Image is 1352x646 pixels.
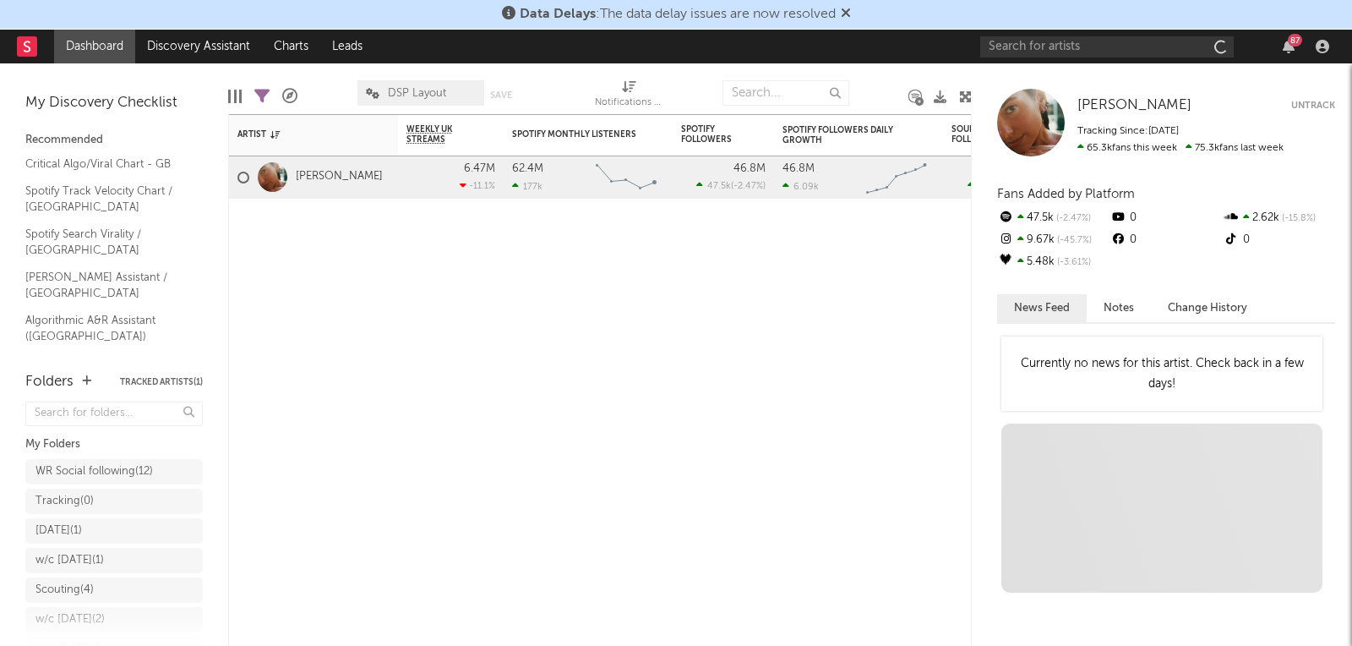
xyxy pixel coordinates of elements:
button: News Feed [997,294,1087,322]
a: w/c [DATE](2) [25,607,203,632]
div: Spotify Monthly Listeners [512,129,639,140]
span: 47.5k [707,182,731,191]
div: 6.09k [782,181,819,192]
div: 0 [1109,207,1222,229]
a: Algorithmic A&R Assistant ([GEOGRAPHIC_DATA]) [25,311,186,346]
a: Spotify Search Virality / [GEOGRAPHIC_DATA] [25,225,186,260]
input: Search for artists [980,36,1234,57]
input: Search... [722,80,849,106]
div: w/c [DATE] ( 2 ) [35,610,105,630]
div: SoundCloud Followers [951,124,1011,145]
a: Dashboard [54,30,135,63]
a: [PERSON_NAME] [296,170,383,184]
a: Discovery Assistant [135,30,262,63]
div: Filters(1 of 1) [254,72,270,121]
span: -2.47 % [1054,214,1091,223]
div: 0 [1223,229,1335,251]
div: Tracking ( 0 ) [35,491,94,512]
div: Spotify Followers [681,124,740,145]
a: w/c [DATE](1) [25,548,203,573]
div: -11.1 % [460,180,495,191]
button: Save [490,90,512,100]
div: w/c [DATE] ( 1 ) [35,550,104,571]
button: Change History [1151,294,1264,322]
span: Data Delays [520,8,596,21]
span: Tracking Since: [DATE] [1077,126,1179,136]
div: Folders [25,372,74,392]
div: [DATE] ( 1 ) [35,521,82,541]
span: Weekly UK Streams [406,124,470,145]
div: Artist [237,129,364,140]
input: Search for folders... [25,402,203,426]
div: 0 [1109,229,1222,251]
button: Notes [1087,294,1151,322]
div: Recommended [25,130,203,151]
a: [PERSON_NAME] [1077,97,1191,114]
svg: Chart title [588,156,664,199]
button: Tracked Artists(1) [120,378,203,386]
div: My Discovery Checklist [25,93,203,113]
span: Dismiss [841,8,851,21]
span: [PERSON_NAME] [1077,98,1191,112]
div: 62.4M [512,163,543,174]
button: 87 [1283,40,1295,53]
span: 65.3k fans this week [1077,143,1177,153]
div: 177k [512,181,542,192]
div: WR Social following ( 12 ) [35,462,153,482]
a: Critical Algo/Viral Chart - GB [25,155,186,173]
a: Leads [320,30,374,63]
a: WR Social following(12) [25,459,203,484]
button: Untrack [1291,97,1335,114]
a: Tracking(0) [25,489,203,514]
div: Scouting ( 4 ) [35,580,94,600]
div: 46.8M [782,163,815,174]
div: Notifications (Artist) [595,93,662,113]
div: 2.62k [1223,207,1335,229]
a: Scouting(4) [25,578,203,603]
div: Spotify Followers Daily Growth [782,125,909,145]
span: Fans Added by Platform [997,188,1135,200]
div: Edit Columns [228,72,242,121]
div: ( ) [696,180,766,191]
div: 9.67k [997,229,1109,251]
div: 6.47M [464,163,495,174]
div: ( ) [968,180,1036,191]
svg: Chart title [859,156,935,199]
span: 75.3k fans last week [1077,143,1284,153]
a: Charts [262,30,320,63]
div: Currently no news for this artist. Check back in a few days! [1001,337,1322,411]
span: -3.61 % [1055,258,1091,267]
span: -45.7 % [1055,236,1092,245]
span: -15.8 % [1279,214,1316,223]
div: 5.48k [997,251,1109,273]
a: Spotify Track Velocity Chart / [GEOGRAPHIC_DATA] [25,182,186,216]
div: 47.5k [997,207,1109,229]
div: My Folders [25,435,203,455]
div: 87 [1288,34,1302,47]
a: [DATE](1) [25,518,203,544]
span: : The data delay issues are now resolved [520,8,836,21]
div: 46.8M [733,163,766,174]
div: A&R Pipeline [282,72,297,121]
a: [PERSON_NAME] Assistant / [GEOGRAPHIC_DATA] [25,268,186,303]
span: -2.47 % [733,182,763,191]
span: DSP Layout [388,88,446,99]
div: Notifications (Artist) [595,72,662,121]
